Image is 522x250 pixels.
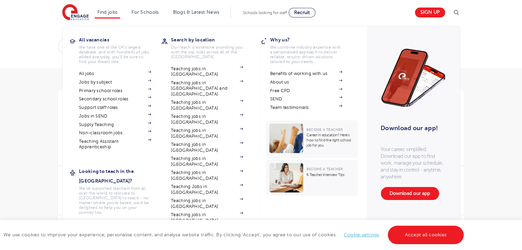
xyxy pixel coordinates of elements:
a: Non-classroom jobs [79,130,151,136]
h3: All vacancies [79,35,161,45]
h3: Why us? [270,35,352,45]
a: For Schools [131,10,159,15]
a: Support staff roles [79,105,151,110]
p: We combine industry expertise with a personalised approach to deliver reliable, results-driven so... [270,45,342,64]
p: 6 Teacher Interview Tips [306,172,354,177]
a: Free CPD [270,88,342,93]
a: Cookie settings [344,232,379,237]
span: Become a Teacher [306,167,343,171]
span: Recruit [294,10,310,15]
a: Accept all cookies [388,226,464,244]
a: Become a TeacherCareer in education? Here’s how to find the right school job for you [266,120,359,158]
img: Engage Education [62,4,89,21]
h3: Download our app! [381,121,443,136]
a: Teaching jobs in [GEOGRAPHIC_DATA] and [GEOGRAPHIC_DATA] [171,80,243,97]
a: Teaching jobs in [GEOGRAPHIC_DATA] [171,128,243,139]
a: Teaching jobs in [GEOGRAPHIC_DATA] [171,156,243,167]
a: About us [270,79,342,85]
a: Teaching jobs in [GEOGRAPHIC_DATA] [171,198,243,209]
a: Teaching jobs in [GEOGRAPHIC_DATA] [171,212,243,223]
a: Teaching Jobs in [GEOGRAPHIC_DATA] [171,184,243,195]
a: Become a Teacher6 Teacher Interview Tips [266,160,359,196]
a: Teaching jobs in [GEOGRAPHIC_DATA] [171,142,243,153]
a: Recruit [289,8,315,17]
a: Jobs by subject [79,79,151,85]
a: Looking to teach in the [GEOGRAPHIC_DATA]?We've supported teachers from all over the world to rel... [79,166,161,215]
a: Teaching jobs in [GEOGRAPHIC_DATA] [171,114,243,125]
a: Secondary school roles [79,96,151,102]
a: Team testimonials [270,105,342,110]
p: Our reach is extensive providing you with the top roles across all of the [GEOGRAPHIC_DATA] [171,45,243,59]
a: SEND [270,96,342,102]
span: Schools looking for staff [243,10,287,15]
a: Blogs & Latest News [173,10,220,15]
a: Primary school roles [79,88,151,93]
a: Sign up [415,8,445,17]
a: Why us?We combine industry expertise with a personalised approach to deliver reliable, results-dr... [270,35,352,64]
a: Jobs in SEND [79,113,151,119]
a: Search by locationOur reach is extensive providing you with the top roles across all of the [GEOG... [171,35,253,59]
a: Teaching Assistant Apprenticeship [79,139,151,150]
a: Teaching jobs in [GEOGRAPHIC_DATA] [171,66,243,77]
a: Supply Teaching [79,122,151,127]
h3: Looking to teach in the [GEOGRAPHIC_DATA]? [79,166,161,186]
a: All jobs [79,71,151,76]
span: Become a Teacher [306,128,343,132]
span: We use cookies to improve your experience, personalise content, and analyse website traffic. By c... [3,232,465,237]
a: Teaching jobs in [GEOGRAPHIC_DATA] [171,170,243,181]
a: All vacanciesWe have one of the UK's largest database. and with hundreds of jobs added everyday. ... [79,35,161,64]
a: Find jobs [97,10,118,15]
a: Download our app [381,187,439,200]
a: Benefits of working with us [270,71,342,76]
p: We've supported teachers from all over the world to relocate to [GEOGRAPHIC_DATA] to teach - no m... [79,186,151,215]
div: Submit [58,38,221,54]
p: Your career, simplified. Download our app to find work, manage your schedule, and stay in control... [381,146,446,180]
a: Teaching jobs in [GEOGRAPHIC_DATA] [171,100,243,111]
p: We have one of the UK's largest database. and with hundreds of jobs added everyday. you'll be sur... [79,45,151,64]
p: Career in education? Here’s how to find the right school job for you [306,133,354,148]
h3: Search by location [171,35,253,45]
